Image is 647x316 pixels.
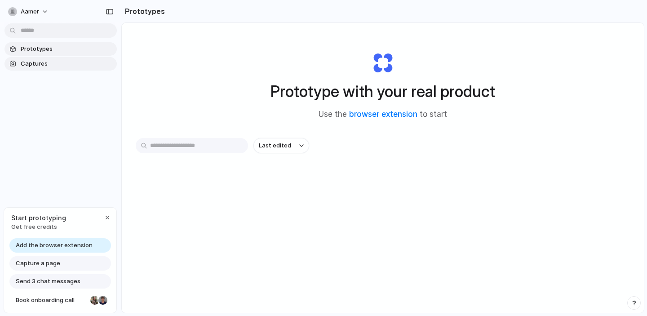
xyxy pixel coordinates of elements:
span: aamer [21,7,39,16]
span: Use the to start [319,109,447,120]
span: Last edited [259,141,291,150]
div: Christian Iacullo [97,295,108,306]
span: Add the browser extension [16,241,93,250]
div: Nicole Kubica [89,295,100,306]
a: Prototypes [4,42,117,56]
span: Book onboarding call [16,296,87,305]
span: Captures [21,59,113,68]
h1: Prototype with your real product [270,80,495,103]
span: Send 3 chat messages [16,277,80,286]
span: Capture a page [16,259,60,268]
button: aamer [4,4,53,19]
a: Book onboarding call [9,293,111,307]
span: Get free credits [11,223,66,231]
h2: Prototypes [121,6,165,17]
button: Last edited [253,138,309,153]
span: Prototypes [21,45,113,53]
span: Start prototyping [11,213,66,223]
a: browser extension [349,110,417,119]
a: Captures [4,57,117,71]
